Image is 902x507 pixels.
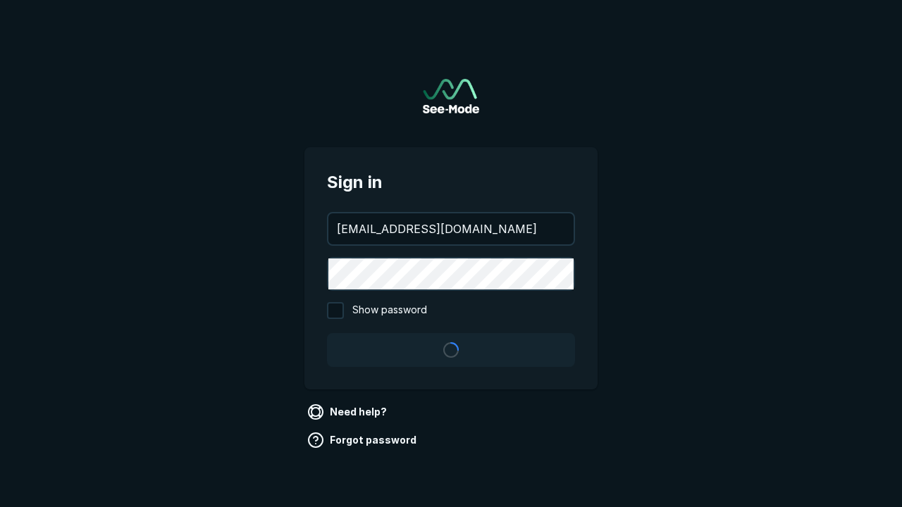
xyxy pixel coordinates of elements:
a: Forgot password [304,429,422,451]
a: Go to sign in [423,79,479,113]
input: your@email.com [328,213,574,244]
span: Show password [352,302,427,319]
a: Need help? [304,401,393,423]
span: Sign in [327,170,575,195]
img: See-Mode Logo [423,79,479,113]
